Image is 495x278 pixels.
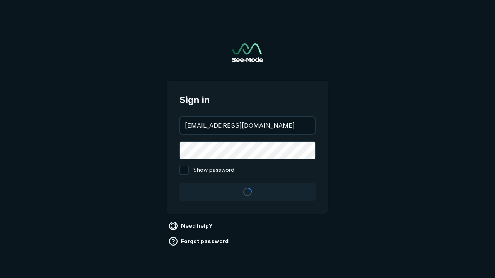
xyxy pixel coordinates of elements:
span: Show password [193,166,234,175]
a: Need help? [167,220,215,232]
a: Forgot password [167,235,232,247]
span: Sign in [179,93,316,107]
img: See-Mode Logo [232,43,263,62]
a: Go to sign in [232,43,263,62]
input: your@email.com [180,117,315,134]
